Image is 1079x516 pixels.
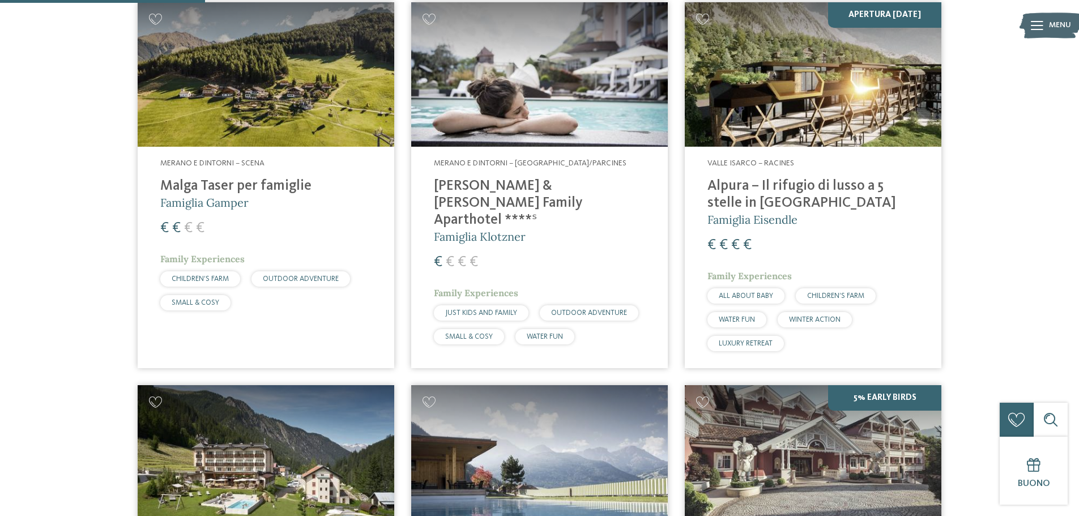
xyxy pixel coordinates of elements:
[789,316,841,323] span: WINTER ACTION
[807,292,864,300] span: CHILDREN’S FARM
[458,255,466,270] span: €
[707,159,794,167] span: Valle Isarco – Racines
[719,316,755,323] span: WATER FUN
[434,287,518,298] span: Family Experiences
[707,238,716,253] span: €
[434,178,645,229] h4: [PERSON_NAME] & [PERSON_NAME] Family Aparthotel ****ˢ
[172,275,229,283] span: CHILDREN’S FARM
[1018,479,1050,488] span: Buono
[172,299,219,306] span: SMALL & COSY
[707,212,797,227] span: Famiglia Eisendle
[160,221,169,236] span: €
[138,2,394,147] img: Cercate un hotel per famiglie? Qui troverete solo i migliori!
[445,333,493,340] span: SMALL & COSY
[160,159,265,167] span: Merano e dintorni – Scena
[719,340,773,347] span: LUXURY RETREAT
[138,2,394,368] a: Cercate un hotel per famiglie? Qui troverete solo i migliori! Merano e dintorni – Scena Malga Tas...
[184,221,193,236] span: €
[411,2,668,147] img: Cercate un hotel per famiglie? Qui troverete solo i migliori!
[172,221,181,236] span: €
[685,2,941,368] a: Cercate un hotel per famiglie? Qui troverete solo i migliori! Apertura [DATE] Valle Isarco – Raci...
[719,238,728,253] span: €
[434,255,442,270] span: €
[719,292,773,300] span: ALL ABOUT BABY
[160,195,249,210] span: Famiglia Gamper
[160,178,372,195] h4: Malga Taser per famiglie
[445,309,517,317] span: JUST KIDS AND FAMILY
[731,238,740,253] span: €
[160,253,245,265] span: Family Experiences
[196,221,204,236] span: €
[707,270,792,282] span: Family Experiences
[263,275,339,283] span: OUTDOOR ADVENTURE
[551,309,627,317] span: OUTDOOR ADVENTURE
[434,229,526,244] span: Famiglia Klotzner
[446,255,454,270] span: €
[470,255,478,270] span: €
[707,178,919,212] h4: Alpura – Il rifugio di lusso a 5 stelle in [GEOGRAPHIC_DATA]
[411,2,668,368] a: Cercate un hotel per famiglie? Qui troverete solo i migliori! Merano e dintorni – [GEOGRAPHIC_DAT...
[434,159,626,167] span: Merano e dintorni – [GEOGRAPHIC_DATA]/Parcines
[527,333,563,340] span: WATER FUN
[743,238,752,253] span: €
[1000,437,1068,505] a: Buono
[685,2,941,147] img: Cercate un hotel per famiglie? Qui troverete solo i migliori!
